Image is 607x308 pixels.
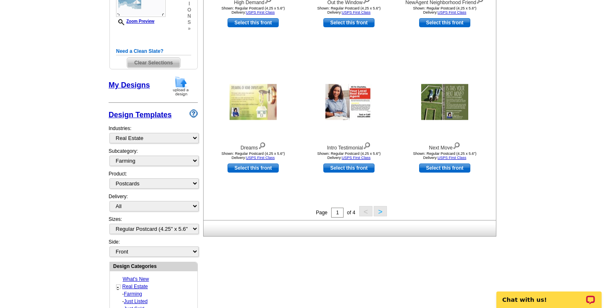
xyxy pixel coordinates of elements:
[208,140,299,152] div: Dreams
[127,58,180,68] span: Clear Selections
[228,163,279,173] a: use this design
[208,152,299,160] div: Shown: Regular Postcard (4.25 x 5.6") Delivery:
[117,284,119,290] a: -
[109,147,198,170] div: Subcategory:
[258,140,266,149] img: view design details
[303,6,394,14] div: Shown: Regular Postcard (4.25 x 5.6") Delivery:
[187,1,191,7] span: i
[421,84,468,120] img: Next Move
[419,18,470,27] a: use this design
[123,276,149,282] a: What's New
[303,140,394,152] div: Intro Testimonial
[438,156,467,160] a: USPS First Class
[323,18,375,27] a: use this design
[359,206,372,216] button: <
[109,193,198,216] div: Delivery:
[109,111,172,119] a: Design Templates
[110,262,197,270] div: Design Categories
[116,290,197,298] div: -
[399,140,490,152] div: Next Move
[124,299,147,304] a: Just Listed
[170,76,192,97] img: upload-design
[453,140,460,149] img: view design details
[187,19,191,26] span: s
[399,152,490,160] div: Shown: Regular Postcard (4.25 x 5.6") Delivery:
[109,170,198,193] div: Product:
[491,282,607,308] iframe: LiveChat chat widget
[374,206,387,216] button: >
[190,109,198,118] img: design-wizard-help-icon.png
[116,47,191,55] h5: Need a Clean Slate?
[303,152,394,160] div: Shown: Regular Postcard (4.25 x 5.6") Delivery:
[347,210,355,216] span: of 4
[325,84,372,120] img: Intro Testimonial
[187,13,191,19] span: n
[323,163,375,173] a: use this design
[438,10,467,14] a: USPS First Class
[246,156,275,160] a: USPS First Class
[109,238,198,258] div: Side:
[122,284,148,289] a: Real Estate
[187,26,191,32] span: »
[109,81,150,89] a: My Designs
[316,210,327,216] span: Page
[363,140,371,149] img: view design details
[109,216,198,238] div: Sizes:
[208,6,299,14] div: Shown: Regular Postcard (4.25 x 5.6") Delivery:
[116,19,154,24] a: Zoom Preview
[399,6,490,14] div: Shown: Regular Postcard (4.25 x 5.6") Delivery:
[246,10,275,14] a: USPS First Class
[109,121,198,147] div: Industries:
[187,7,191,13] span: o
[124,291,142,297] a: Farming
[228,18,279,27] a: use this design
[342,10,371,14] a: USPS First Class
[342,156,371,160] a: USPS First Class
[116,298,197,305] div: -
[230,84,277,120] img: Dreams
[419,163,470,173] a: use this design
